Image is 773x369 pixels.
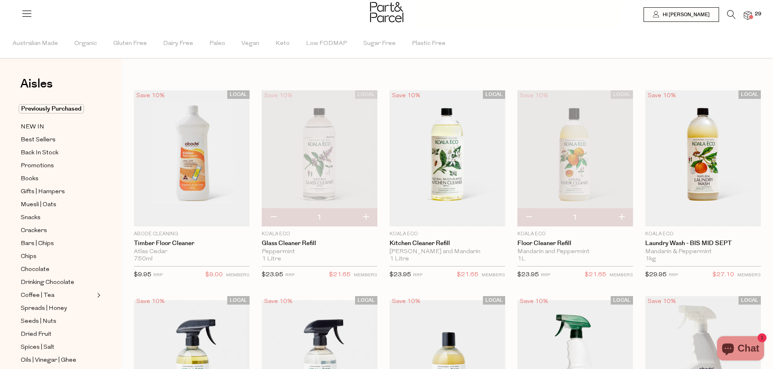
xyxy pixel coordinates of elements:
a: Seeds | Nuts [21,316,95,326]
small: RRP [285,273,295,277]
a: Timber Floor Cleaner [134,240,250,247]
span: 29 [753,11,763,18]
span: LOCAL [611,296,633,305]
span: LOCAL [739,296,761,305]
a: 29 [744,11,752,19]
small: MEMBERS [354,273,377,277]
span: Spices | Salt [21,343,54,352]
a: Bars | Chips [21,239,95,249]
div: Save 10% [390,296,423,307]
a: Glass Cleaner Refill [262,240,377,247]
span: Australian Made [13,30,58,58]
p: Koala Eco [390,230,505,238]
span: Vegan [241,30,259,58]
a: Gifts | Hampers [21,187,95,197]
span: Low FODMAP [306,30,347,58]
small: RRP [413,273,422,277]
div: Save 10% [134,296,167,307]
small: MEMBERS [482,273,505,277]
img: Glass Cleaner Refill [262,90,377,226]
span: Chocolate [21,265,50,275]
span: Coffee | Tea [21,291,54,301]
div: Save 10% [517,90,551,101]
a: Spreads | Honey [21,303,95,314]
span: Previously Purchased [19,104,84,113]
div: Save 10% [517,296,551,307]
a: Crackers [21,226,95,236]
div: Mandarin and Peppermint [517,248,633,256]
span: 750ml [134,256,153,263]
small: RRP [669,273,678,277]
span: LOCAL [483,296,505,305]
a: Spices | Salt [21,342,95,352]
a: Previously Purchased [21,104,95,114]
span: Organic [74,30,97,58]
a: Laundry Wash - BIS MID SEPT [645,240,761,247]
div: Save 10% [645,296,678,307]
span: $21.65 [585,270,606,280]
p: Koala Eco [517,230,633,238]
a: Muesli | Oats [21,200,95,210]
img: Part&Parcel [370,2,403,22]
span: LOCAL [483,90,505,99]
span: NEW IN [21,122,44,132]
span: Bars | Chips [21,239,54,249]
a: Back In Stock [21,148,95,158]
span: Dried Fruit [21,330,52,339]
span: $9.00 [205,270,223,280]
span: Keto [276,30,290,58]
span: Chips [21,252,37,262]
a: Aisles [20,78,53,98]
span: Snacks [21,213,41,223]
span: 1L [517,256,525,263]
span: Aisles [20,75,53,93]
span: $23.95 [390,272,411,278]
small: RRP [541,273,550,277]
span: LOCAL [355,90,377,99]
a: Hi [PERSON_NAME] [644,7,719,22]
div: [PERSON_NAME] and Mandarin [390,248,505,256]
p: Koala Eco [262,230,377,238]
a: Coffee | Tea [21,290,95,301]
img: Timber Floor Cleaner [134,90,250,226]
div: Save 10% [134,90,167,101]
span: Gluten Free [113,30,147,58]
span: LOCAL [611,90,633,99]
span: LOCAL [355,296,377,305]
span: $21.65 [457,270,478,280]
span: Drinking Chocolate [21,278,74,288]
span: Oils | Vinegar | Ghee [21,356,76,365]
span: Sugar Free [363,30,396,58]
div: Save 10% [390,90,423,101]
span: $23.95 [262,272,283,278]
img: Kitchen Cleaner Refill [390,90,505,226]
a: Drinking Chocolate [21,277,95,288]
small: MEMBERS [226,273,250,277]
span: LOCAL [739,90,761,99]
span: 1kg [645,256,656,263]
span: $9.95 [134,272,151,278]
span: Crackers [21,226,47,236]
span: Promotions [21,161,54,171]
div: Save 10% [645,90,678,101]
p: Koala Eco [645,230,761,238]
small: RRP [153,273,163,277]
span: Dairy Free [163,30,193,58]
a: Oils | Vinegar | Ghee [21,355,95,365]
small: MEMBERS [737,273,761,277]
a: Best Sellers [21,135,95,145]
span: LOCAL [227,90,250,99]
span: Back In Stock [21,148,58,158]
a: Promotions [21,161,95,171]
div: Save 10% [262,296,295,307]
span: 1 Litre [390,256,409,263]
span: $27.10 [713,270,734,280]
a: Floor Cleaner Refill [517,240,633,247]
span: Paleo [209,30,225,58]
span: Muesli | Oats [21,200,56,210]
span: Seeds | Nuts [21,317,56,326]
span: 1 Litre [262,256,281,263]
a: Dried Fruit [21,329,95,339]
a: NEW IN [21,122,95,132]
button: Expand/Collapse Coffee | Tea [95,290,101,300]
